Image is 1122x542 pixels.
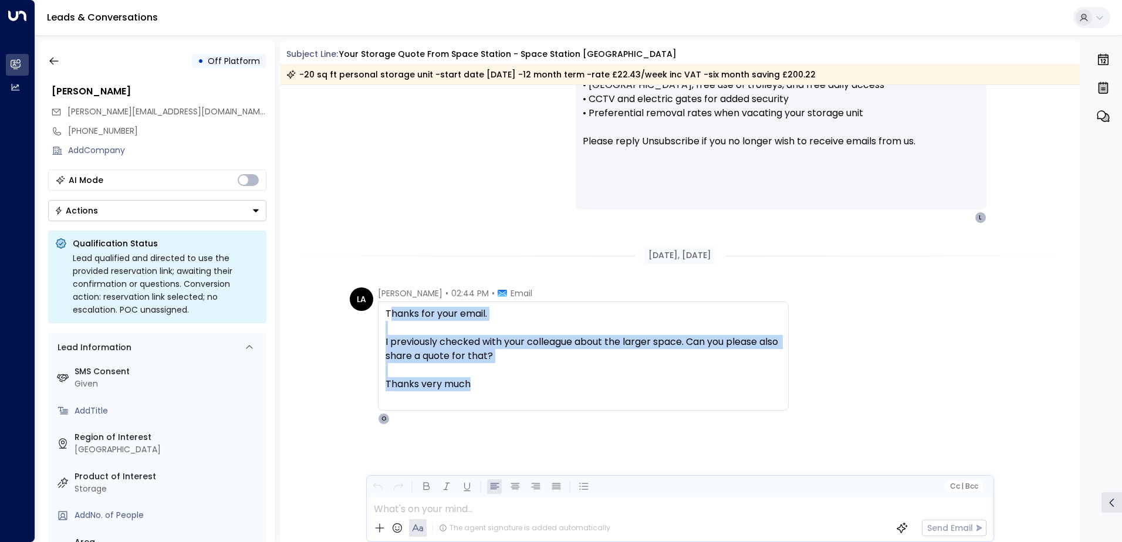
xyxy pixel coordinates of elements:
button: Actions [48,200,266,221]
div: [PERSON_NAME] [52,84,266,99]
div: Thanks very much [386,377,781,391]
div: Actions [55,205,98,216]
span: Off Platform [208,55,260,67]
a: Leads & Conversations [47,11,158,24]
div: Given [75,378,262,390]
div: AddNo. of People [75,509,262,521]
span: • [445,287,448,299]
label: Region of Interest [75,431,262,443]
p: Qualification Status [73,238,259,249]
div: Lead qualified and directed to use the provided reservation link; awaiting their confirmation or ... [73,252,259,316]
div: AI Mode [69,174,103,186]
label: SMS Consent [75,365,262,378]
label: Product of Interest [75,470,262,483]
div: [GEOGRAPHIC_DATA] [75,443,262,456]
div: [DATE], [DATE] [644,247,716,264]
div: Your storage quote from Space Station - Space Station [GEOGRAPHIC_DATA] [339,48,677,60]
div: -20 sq ft personal storage unit -start date [DATE] -12 month term -rate £22.43/week inc VAT -six ... [286,69,816,80]
div: • [198,50,204,72]
span: 02:44 PM [451,287,489,299]
span: [PERSON_NAME] [378,287,442,299]
div: LA [350,287,373,311]
div: I previously checked with your colleague about the larger space. Can you please also share a quot... [386,335,781,363]
div: The agent signature is added automatically [439,523,610,533]
div: Storage [75,483,262,495]
button: Undo [370,479,385,494]
span: Email [511,287,532,299]
div: Thanks for your email. [386,307,781,321]
span: Subject Line: [286,48,338,60]
div: L [975,212,986,223]
div: O [378,413,390,425]
span: [PERSON_NAME][EMAIL_ADDRESS][DOMAIN_NAME] [67,106,268,117]
button: Cc|Bcc [945,481,982,492]
div: AddCompany [68,144,266,157]
span: | [961,482,964,490]
button: Redo [391,479,405,494]
div: AddTitle [75,405,262,417]
div: [PHONE_NUMBER] [68,125,266,137]
div: Button group with a nested menu [48,200,266,221]
div: Lead Information [53,341,131,354]
span: • [492,287,495,299]
span: Cc Bcc [949,482,978,490]
span: lindsey.aneizi@bgf.co.uk [67,106,266,118]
